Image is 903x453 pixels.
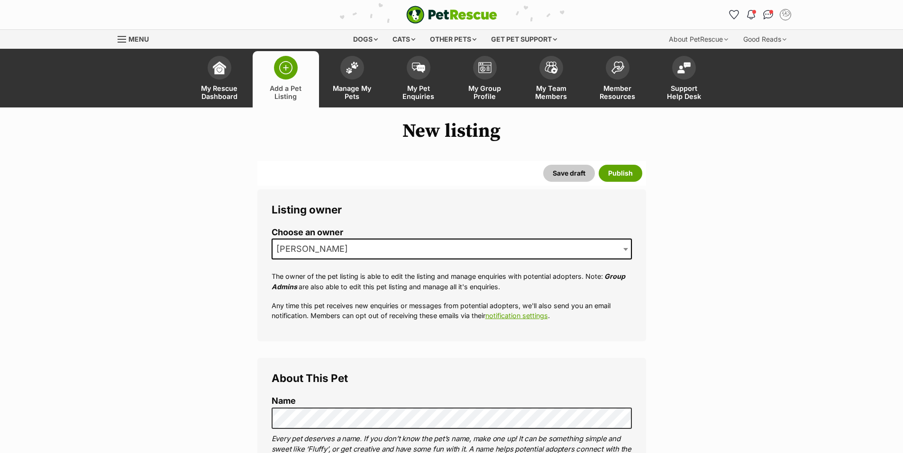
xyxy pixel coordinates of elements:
a: Manage My Pets [319,51,385,107]
a: Menu [118,30,155,47]
a: My Team Members [518,51,584,107]
a: Member Resources [584,51,651,107]
img: member-resources-icon-8e73f808a243e03378d46382f2149f9095a855e16c252ad45f914b54edf8863c.svg [611,61,624,74]
label: Name [272,396,632,406]
a: PetRescue [406,6,497,24]
a: Favourites [727,7,742,22]
img: manage-my-pets-icon-02211641906a0b7f246fdf0571729dbe1e7629f14944591b6c1af311fb30b64b.svg [346,62,359,74]
span: Menu [128,35,149,43]
img: logo-e224e6f780fb5917bec1dbf3a21bbac754714ae5b6737aabdf751b685950b380.svg [406,6,497,24]
span: My Group Profile [464,84,506,100]
p: The owner of the pet listing is able to edit the listing and manage enquiries with potential adop... [272,271,632,292]
span: Emma Perry [272,239,632,259]
a: My Rescue Dashboard [186,51,253,107]
a: Conversations [761,7,776,22]
span: Emma Perry [273,242,357,256]
img: notifications-46538b983faf8c2785f20acdc204bb7945ddae34d4c08c2a6579f10ce5e182be.svg [747,10,755,19]
button: Notifications [744,7,759,22]
div: Dogs [347,30,384,49]
button: My account [778,7,793,22]
span: My Rescue Dashboard [198,84,241,100]
a: My Pet Enquiries [385,51,452,107]
img: chat-41dd97257d64d25036548639549fe6c8038ab92f7586957e7f3b1b290dea8141.svg [763,10,773,19]
a: notification settings [485,311,548,320]
img: team-members-icon-5396bd8760b3fe7c0b43da4ab00e1e3bb1a5d9ba89233759b79545d2d3fc5d0d.svg [545,62,558,74]
div: Good Reads [737,30,793,49]
div: Get pet support [484,30,564,49]
span: About This Pet [272,372,348,384]
span: Support Help Desk [663,84,705,100]
div: Other pets [423,30,483,49]
img: add-pet-listing-icon-0afa8454b4691262ce3f59096e99ab1cd57d4a30225e0717b998d2c9b9846f56.svg [279,61,292,74]
div: Cats [386,30,422,49]
span: Member Resources [596,84,639,100]
button: Publish [599,165,642,182]
div: About PetRescue [662,30,735,49]
img: dashboard-icon-eb2f2d2d3e046f16d808141f083e7271f6b2e854fb5c12c21221c1fb7104beca.svg [213,61,226,74]
span: Manage My Pets [331,84,374,100]
p: Any time this pet receives new enquiries or messages from potential adopters, we'll also send you... [272,301,632,321]
button: Save draft [543,165,595,182]
label: Choose an owner [272,228,632,238]
em: Group Admins [272,272,625,290]
span: My Team Members [530,84,573,100]
ul: Account quick links [727,7,793,22]
span: Listing owner [272,203,342,216]
img: pet-enquiries-icon-7e3ad2cf08bfb03b45e93fb7055b45f3efa6380592205ae92323e6603595dc1f.svg [412,62,425,73]
span: My Pet Enquiries [397,84,440,100]
img: help-desk-icon-fdf02630f3aa405de69fd3d07c3f3aa587a6932b1a1747fa1d2bba05be0121f9.svg [677,62,691,73]
img: group-profile-icon-3fa3cf56718a62981997c0bc7e787c4b2cf8bcc04b72c1350f741eb67cf2f40e.svg [478,62,492,73]
img: Emma Perry profile pic [781,10,790,19]
a: Support Help Desk [651,51,717,107]
a: Add a Pet Listing [253,51,319,107]
span: Add a Pet Listing [265,84,307,100]
a: My Group Profile [452,51,518,107]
